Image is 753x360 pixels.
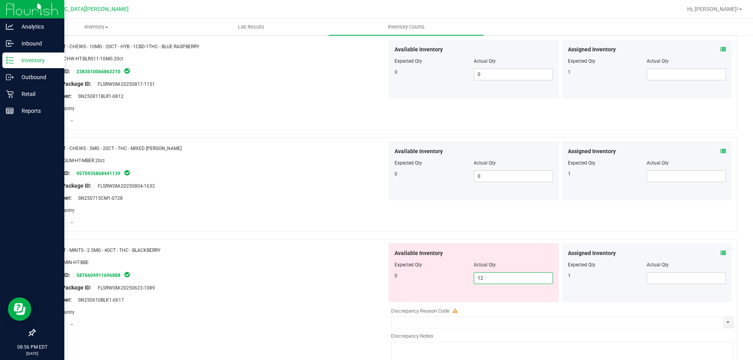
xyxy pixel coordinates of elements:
a: 9575935868441139 [76,171,120,176]
div: Expected Qty [568,58,647,65]
input: 0 [474,69,553,80]
inline-svg: Outbound [6,73,14,81]
p: Analytics [14,22,61,31]
p: Inventory [14,56,61,65]
inline-svg: Inventory [6,56,14,64]
span: Original Package ID: [41,284,91,291]
span: Available Inventory [395,45,443,54]
span: HT - CHEWS - 10MG - 20CT - HYB - 1CBD-1THC - BLUE RASPBERRY [60,44,199,49]
inline-svg: Inbound [6,40,14,47]
div: Actual Qty [647,159,726,166]
span: SN250811BLR1-0812 [74,94,124,99]
span: Discrepancy Reason Code [391,308,449,314]
div: Expected Qty [568,261,647,268]
span: Hi, [PERSON_NAME]! [687,6,738,12]
a: 2383510066862210 [76,69,120,74]
inline-svg: Retail [6,90,14,98]
div: Expected Qty [568,159,647,166]
span: EDI-CHW-HT-BLRS11-10MG.20ct [55,56,123,62]
span: FLSRWGM-20250817-1151 [94,81,155,87]
span: Inventory Counts [377,24,435,31]
span: In Sync [124,67,131,75]
span: SN250610BLK1-0617 [74,297,124,303]
span: Inventory [19,24,173,31]
span: EDI-MIN-HT-BBE [55,260,89,265]
div: 1 [568,69,647,76]
span: -- [67,322,73,327]
span: Pantry [56,309,75,315]
span: Pantry [56,208,75,213]
iframe: Resource center [8,297,31,321]
span: Available Inventory [395,249,443,257]
a: Inventory Counts [329,19,484,35]
span: 0 [395,171,397,177]
input: 0 [474,171,553,182]
span: Pantry [56,106,75,111]
a: Lab Results [174,19,329,35]
span: EDI-GUM-HT-MBER.20ct [55,158,105,163]
div: Actual Qty [647,58,726,65]
span: FLSRWGM-20250623-1089 [94,285,155,291]
span: Assigned Inventory [568,45,616,54]
span: Available Inventory [395,147,443,156]
span: Expected Qty [395,160,422,166]
span: SN250715CM1-0728 [74,195,123,201]
span: 0 [395,273,397,279]
p: 08:56 PM EDT [4,344,61,351]
span: Actual Qty [474,262,496,268]
span: -- [67,118,73,123]
span: Assigned Inventory [568,249,616,257]
span: Expected Qty [395,262,422,268]
span: [GEOGRAPHIC_DATA][PERSON_NAME] [32,6,129,13]
p: Reports [14,106,61,116]
span: select [723,317,733,328]
inline-svg: Reports [6,107,14,115]
p: Inbound [14,39,61,48]
span: Original Package ID: [41,81,91,87]
a: Inventory [19,19,174,35]
span: Assigned Inventory [568,147,616,156]
div: Actual Qty [647,261,726,268]
inline-svg: Analytics [6,23,14,31]
span: 0 [395,69,397,75]
span: Original Package ID: [41,183,91,189]
span: Actual Qty [474,58,496,64]
span: HT - CHEWS - 5MG - 20CT - THC - MIXED [PERSON_NAME] [60,146,182,151]
span: In Sync [124,169,131,177]
p: Outbound [14,72,61,82]
div: 1 [568,170,647,177]
span: FLSRWGM-20250804-1632 [94,183,155,189]
span: In Sync [124,271,131,279]
span: Expected Qty [395,58,422,64]
span: HT - MINTS - 2.5MG - 40CT - THC - BLACKBERRY [60,248,160,253]
div: 1 [568,272,647,279]
div: Discrepancy Notes [391,332,733,340]
p: [DATE] [4,351,61,356]
p: Retail [14,89,61,99]
span: Lab Results [227,24,275,31]
a: 5876604911696888 [76,273,120,278]
span: Actual Qty [474,160,496,166]
span: -- [67,220,73,225]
